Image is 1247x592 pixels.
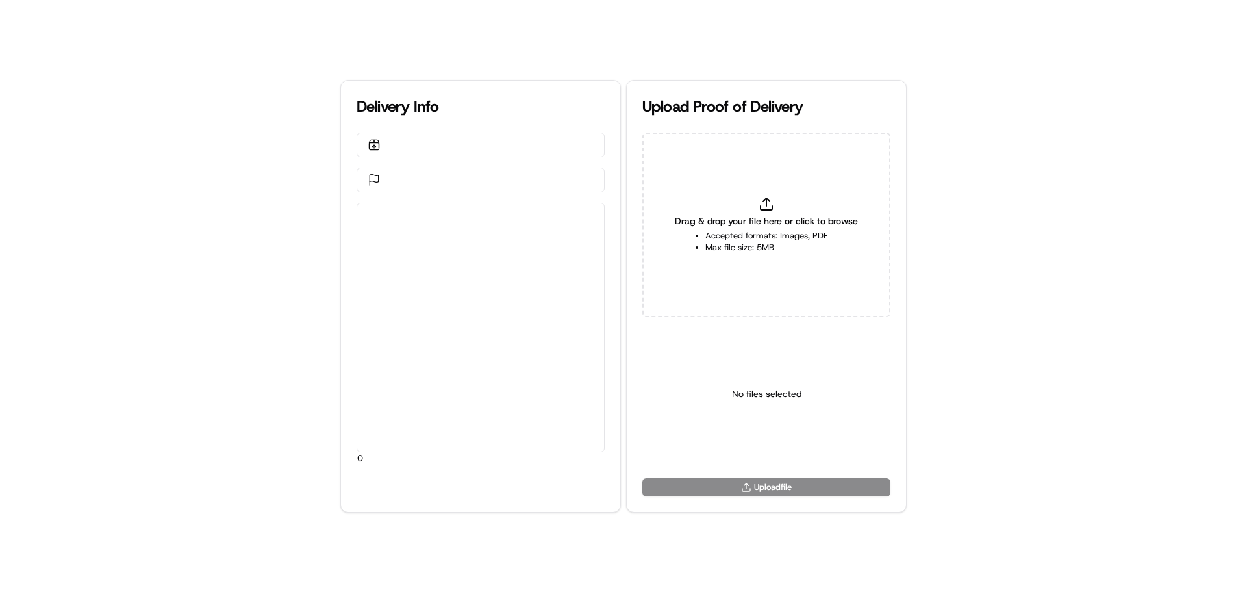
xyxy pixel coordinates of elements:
div: Upload Proof of Delivery [642,96,890,117]
div: 0 [357,203,604,452]
li: Max file size: 5MB [705,242,828,253]
li: Accepted formats: Images, PDF [705,230,828,242]
span: Drag & drop your file here or click to browse [675,214,858,227]
p: No files selected [732,387,801,400]
div: Delivery Info [357,96,605,117]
